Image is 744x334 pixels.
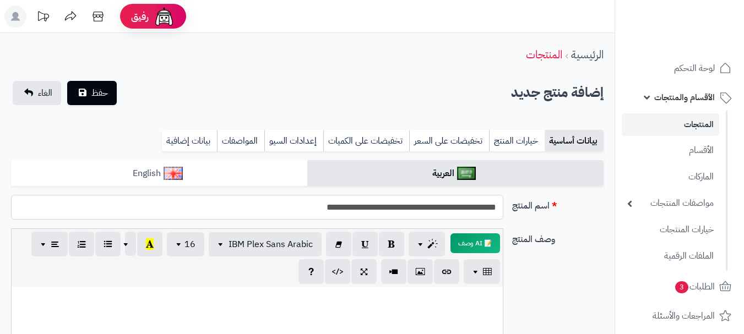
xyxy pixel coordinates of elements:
a: English [11,160,307,187]
a: لوحة التحكم [622,55,737,81]
a: المنتجات [526,46,562,63]
span: رفيق [131,10,149,23]
span: المراجعات والأسئلة [653,308,715,324]
a: إعدادات السيو [264,130,323,152]
button: حفظ [67,81,117,105]
a: الملفات الرقمية [622,244,719,268]
a: تخفيضات على الكميات [323,130,409,152]
a: المنتجات [622,113,719,136]
span: الطلبات [674,279,715,294]
a: الطلبات3 [622,273,737,300]
span: IBM Plex Sans Arabic [229,238,313,251]
a: خيارات المنتج [489,130,545,152]
button: IBM Plex Sans Arabic [209,232,322,256]
span: الأقسام والمنتجات [654,90,715,105]
a: العربية [307,160,604,187]
button: 📝 AI وصف [450,233,500,253]
a: تخفيضات على السعر [409,130,489,152]
a: الأقسام [622,139,719,162]
span: لوحة التحكم [674,61,715,76]
a: بيانات إضافية [162,130,217,152]
span: 16 [184,238,195,251]
span: 3 [675,281,689,294]
img: logo-2.png [669,14,734,37]
a: الغاء [13,81,61,105]
a: الماركات [622,165,719,189]
a: المراجعات والأسئلة [622,303,737,329]
a: مواصفات المنتجات [622,191,719,215]
img: العربية [457,167,476,180]
h2: إضافة منتج جديد [511,81,604,104]
span: الغاء [38,86,52,100]
button: 16 [167,232,204,256]
label: وصف المنتج [508,228,608,246]
img: English [164,167,183,180]
a: بيانات أساسية [545,130,604,152]
a: المواصفات [217,130,264,152]
label: اسم المنتج [508,195,608,212]
a: تحديثات المنصة [29,6,57,30]
a: خيارات المنتجات [622,218,719,242]
img: ai-face.png [153,6,175,28]
span: حفظ [91,86,108,100]
a: الرئيسية [571,46,604,63]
